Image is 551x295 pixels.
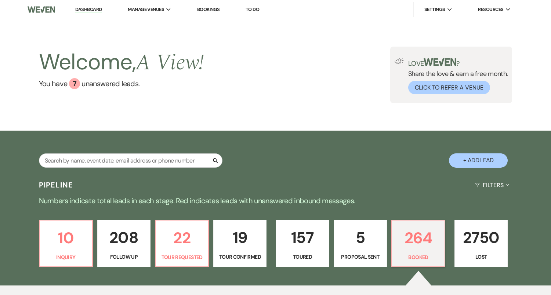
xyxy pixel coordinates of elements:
a: 264Booked [391,220,445,267]
div: Share the love & earn a free month. [404,58,508,94]
a: 5Proposal Sent [334,220,387,267]
input: Search by name, event date, email address or phone number [39,153,222,168]
p: Booked [396,253,440,261]
a: You have 7 unanswered leads. [39,78,204,89]
button: + Add Lead [449,153,508,168]
h2: Welcome, [39,47,204,78]
p: Numbers indicate total leads in each stage. Red indicates leads with unanswered inbound messages. [11,195,540,207]
a: Dashboard [75,6,102,13]
p: 208 [102,225,146,250]
p: Love ? [408,58,508,67]
a: 19Tour Confirmed [213,220,267,267]
p: Tour Confirmed [218,253,262,261]
p: 5 [338,225,382,250]
a: 22Tour Requested [155,220,209,267]
span: A View ! [136,46,204,80]
p: Lost [459,253,503,261]
p: 2750 [459,225,503,250]
a: 10Inquiry [39,220,93,267]
span: Manage Venues [128,6,164,13]
span: Settings [424,6,445,13]
a: 208Follow Up [97,220,151,267]
a: 157Toured [276,220,329,267]
div: 7 [69,78,80,89]
p: 22 [160,226,204,250]
p: 157 [280,225,324,250]
p: Tour Requested [160,253,204,261]
a: To Do [246,6,259,12]
img: weven-logo-green.svg [424,58,456,66]
a: 2750Lost [454,220,508,267]
p: 19 [218,225,262,250]
img: loud-speaker-illustration.svg [395,58,404,64]
p: Toured [280,253,324,261]
p: 10 [44,226,88,250]
button: Click to Refer a Venue [408,81,490,94]
span: Resources [478,6,503,13]
button: Filters [472,175,512,195]
p: Proposal Sent [338,253,382,261]
p: 264 [396,226,440,250]
p: Inquiry [44,253,88,261]
a: Bookings [197,6,220,12]
img: Weven Logo [28,2,55,17]
h3: Pipeline [39,180,73,190]
p: Follow Up [102,253,146,261]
